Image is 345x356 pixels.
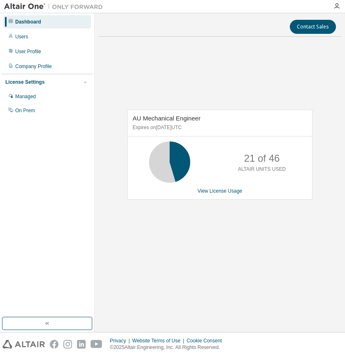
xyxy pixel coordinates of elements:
[15,107,35,114] div: On Prem
[15,19,41,25] div: Dashboard
[198,188,242,194] a: View License Usage
[244,151,280,165] p: 21 of 46
[15,93,36,100] div: Managed
[4,2,107,11] img: Altair One
[132,337,186,344] div: Website Terms of Use
[290,20,336,34] button: Contact Sales
[77,340,86,349] img: linkedin.svg
[15,48,41,55] div: User Profile
[133,115,200,122] span: AU Mechanical Engineer
[5,79,44,85] div: License Settings
[110,344,227,351] p: © 2025 Altair Engineering, Inc. All Rights Reserved.
[15,63,52,70] div: Company Profile
[15,33,28,40] div: Users
[186,337,226,344] div: Cookie Consent
[63,340,72,349] img: instagram.svg
[110,337,132,344] div: Privacy
[133,124,305,131] p: Expires on [DATE] UTC
[50,340,58,349] img: facebook.svg
[2,340,45,349] img: altair_logo.svg
[91,340,103,349] img: youtube.svg
[238,166,286,173] p: ALTAIR UNITS USED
